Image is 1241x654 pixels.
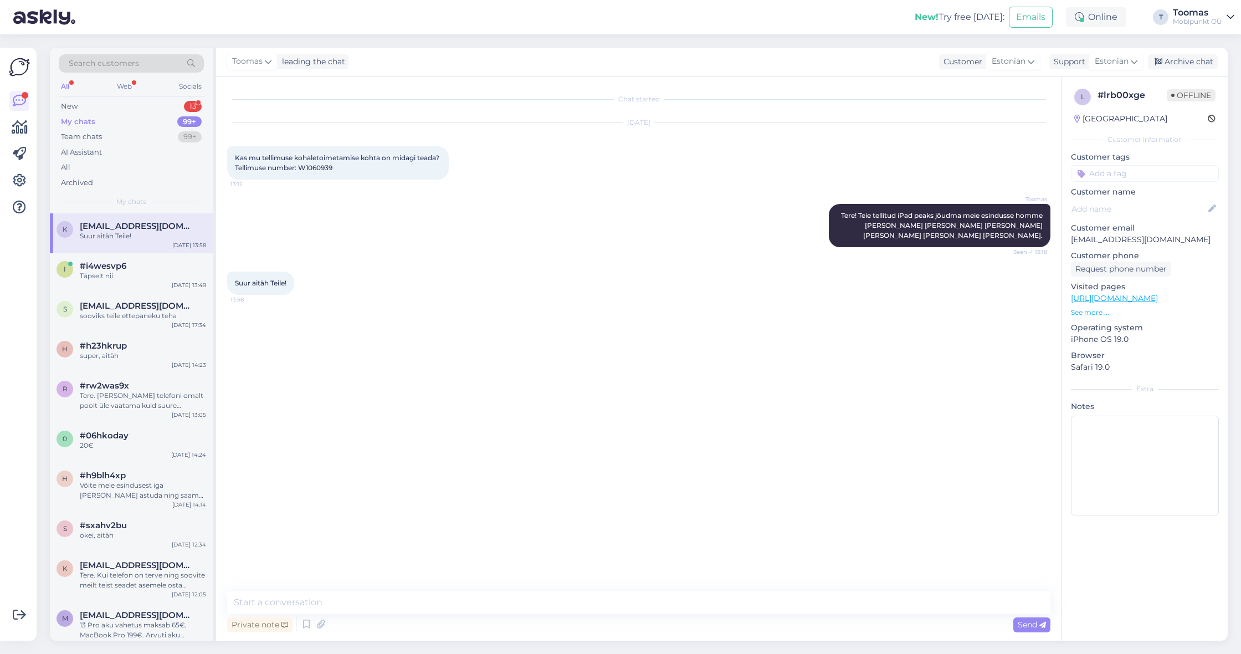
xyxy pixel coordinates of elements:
[80,610,195,620] span: makseasy@gmail.com
[80,311,206,321] div: sooviks teile ettepaneku teha
[61,147,102,158] div: AI Assistant
[177,79,204,94] div: Socials
[80,441,206,451] div: 20€
[235,154,441,172] span: Kas mu tellimuse kohaletoimetamise kohta on midagi teada? Tellimuse number: W1060939
[63,435,67,443] span: 0
[61,101,78,112] div: New
[841,211,1044,239] span: Tere! Teie tellitud iPad peaks jõudma meie esindusse homme [PERSON_NAME] [PERSON_NAME] [PERSON_NA...
[59,79,71,94] div: All
[1071,222,1219,234] p: Customer email
[80,530,206,540] div: okei, aitäh
[1071,250,1219,262] p: Customer phone
[61,162,70,173] div: All
[1066,7,1126,27] div: Online
[80,560,195,570] span: kevinkotskarjov@gmail.com
[80,341,127,351] span: #h23hkrup
[1071,308,1219,318] p: See more ...
[61,131,102,142] div: Team chats
[63,524,67,533] span: s
[1095,55,1129,68] span: Estonian
[80,221,195,231] span: korkmannr@icloud.com
[172,241,206,249] div: [DATE] 13:58
[939,56,982,68] div: Customer
[227,117,1050,127] div: [DATE]
[1006,195,1047,203] span: Toomas
[1071,165,1219,182] input: Add a tag
[80,481,206,500] div: Võite meie esindusest iga [PERSON_NAME] astuda ning saame kuulari [PERSON_NAME] võred ära puhastada
[63,564,68,573] span: k
[1167,89,1216,101] span: Offline
[62,474,68,483] span: h
[173,640,206,648] div: [DATE] 11:39
[61,177,93,188] div: Archived
[1071,186,1219,198] p: Customer name
[80,301,195,311] span: siretmeritmasso1@gmail.com
[1071,234,1219,246] p: [EMAIL_ADDRESS][DOMAIN_NAME]
[278,56,345,68] div: leading the chat
[172,361,206,369] div: [DATE] 14:23
[1173,8,1234,26] a: ToomasMobipunkt OÜ
[230,295,272,304] span: 13:58
[80,351,206,361] div: super, aitäh
[1071,384,1219,394] div: Extra
[63,225,68,233] span: k
[1074,113,1167,125] div: [GEOGRAPHIC_DATA]
[1071,293,1158,303] a: [URL][DOMAIN_NAME]
[61,116,95,127] div: My chats
[230,180,272,188] span: 13:12
[1173,8,1222,17] div: Toomas
[172,281,206,289] div: [DATE] 13:49
[116,197,146,207] span: My chats
[69,58,139,69] span: Search customers
[1148,54,1218,69] div: Archive chat
[172,500,206,509] div: [DATE] 14:14
[63,385,68,393] span: r
[9,57,30,78] img: Askly Logo
[80,231,206,241] div: Suur aitäh Teile!
[172,321,206,329] div: [DATE] 17:34
[1071,401,1219,412] p: Notes
[1071,151,1219,163] p: Customer tags
[1098,89,1167,102] div: # lrb00xge
[80,391,206,411] div: Tere. [PERSON_NAME] telefoni omalt poolt üle vaatama kuid suure tõenäosusega on tegemist emaplaad...
[63,305,67,313] span: s
[1071,322,1219,334] p: Operating system
[1071,334,1219,345] p: iPhone OS 19.0
[172,411,206,419] div: [DATE] 13:05
[1006,248,1047,256] span: Seen ✓ 13:18
[178,131,202,142] div: 99+
[80,520,127,530] span: #sxahv2bu
[62,614,68,622] span: m
[1071,262,1171,277] div: Request phone number
[80,471,126,481] span: #h9blh4xp
[115,79,134,94] div: Web
[80,431,129,441] span: #06hkoday
[1081,93,1085,101] span: l
[235,279,286,287] span: Suur aitäh Teile!
[1173,17,1222,26] div: Mobipunkt OÜ
[80,271,206,281] div: Täpselt nii
[80,620,206,640] div: 13 Pro aku vahetus maksab 65€, MacBook Pro 199€. Arvuti aku vahetamine sisaldab ka tolmupuhastust...
[232,55,263,68] span: Toomas
[177,116,202,127] div: 99+
[227,94,1050,104] div: Chat started
[172,540,206,549] div: [DATE] 12:34
[1009,7,1053,28] button: Emails
[80,570,206,590] div: Tere. Kui telefon on terve ning soovite meilt teist seadet asemele osta saaksime vana seadme võrr...
[172,590,206,599] div: [DATE] 12:05
[184,101,202,112] div: 13
[64,265,66,273] span: i
[1071,281,1219,293] p: Visited pages
[171,451,206,459] div: [DATE] 14:24
[1071,203,1206,215] input: Add name
[1153,9,1168,25] div: T
[62,345,68,353] span: h
[915,12,939,22] b: New!
[1049,56,1085,68] div: Support
[915,11,1004,24] div: Try free [DATE]:
[80,381,129,391] span: #rw2was9x
[1071,350,1219,361] p: Browser
[992,55,1025,68] span: Estonian
[1018,620,1046,630] span: Send
[227,617,293,632] div: Private note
